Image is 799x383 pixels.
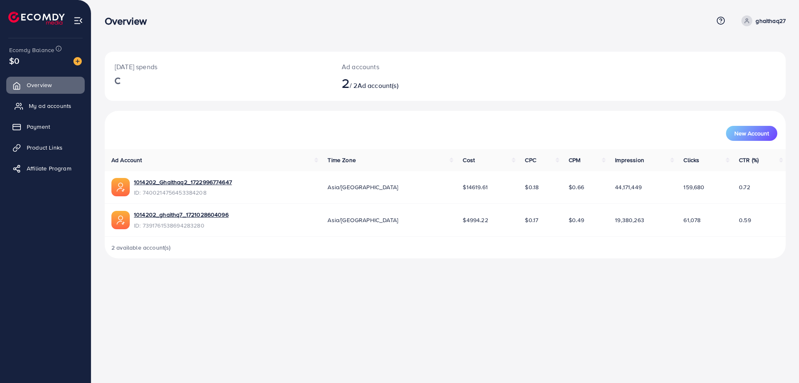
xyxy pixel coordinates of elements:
a: 1014202_ghaithq7_1721028604096 [134,210,229,219]
p: Ad accounts [342,62,492,72]
button: New Account [726,126,777,141]
span: 0.59 [739,216,751,224]
span: Time Zone [328,156,355,164]
span: 2 [342,73,350,93]
span: Ecomdy Balance [9,46,54,54]
span: $14619.61 [463,183,487,191]
a: My ad accounts [6,98,85,114]
span: New Account [734,130,769,136]
img: logo [8,12,65,25]
a: Affiliate Program [6,160,85,177]
span: CTR (%) [739,156,759,164]
span: $4994.22 [463,216,488,224]
a: 1014202_Ghaithaq2_1722996774647 [134,178,232,186]
span: 2 available account(s) [111,243,171,252]
span: Affiliate Program [27,164,71,173]
h2: / 2 [342,75,492,91]
span: CPC [525,156,536,164]
img: image [73,57,82,65]
a: Payment [6,118,85,135]
p: ghaithaq27 [756,16,786,26]
img: ic-ads-acc.e4c84228.svg [111,211,130,229]
span: Overview [27,81,52,89]
span: 0.72 [739,183,750,191]
iframe: Chat [764,345,793,377]
span: Asia/[GEOGRAPHIC_DATA] [328,183,398,191]
h3: Overview [105,15,154,27]
span: Cost [463,156,475,164]
span: $0.18 [525,183,539,191]
span: Ad Account [111,156,142,164]
span: Product Links [27,143,63,152]
span: CPM [569,156,580,164]
span: $0.49 [569,216,584,224]
span: $0.17 [525,216,538,224]
img: menu [73,16,83,25]
span: My ad accounts [29,102,71,110]
span: $0.66 [569,183,584,191]
a: ghaithaq27 [738,15,786,26]
img: ic-ads-acc.e4c84228.svg [111,178,130,196]
span: Impression [615,156,644,164]
span: 61,078 [683,216,701,224]
a: Product Links [6,139,85,156]
span: 159,680 [683,183,704,191]
a: Overview [6,77,85,93]
p: [DATE] spends [115,62,322,72]
span: 19,380,263 [615,216,644,224]
span: Asia/[GEOGRAPHIC_DATA] [328,216,398,224]
span: Payment [27,123,50,131]
span: ID: 7391761538694283280 [134,221,229,230]
span: 44,171,449 [615,183,642,191]
span: $0 [9,55,19,67]
span: Ad account(s) [358,81,398,90]
span: ID: 7400214756453384208 [134,188,232,197]
span: Clicks [683,156,699,164]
